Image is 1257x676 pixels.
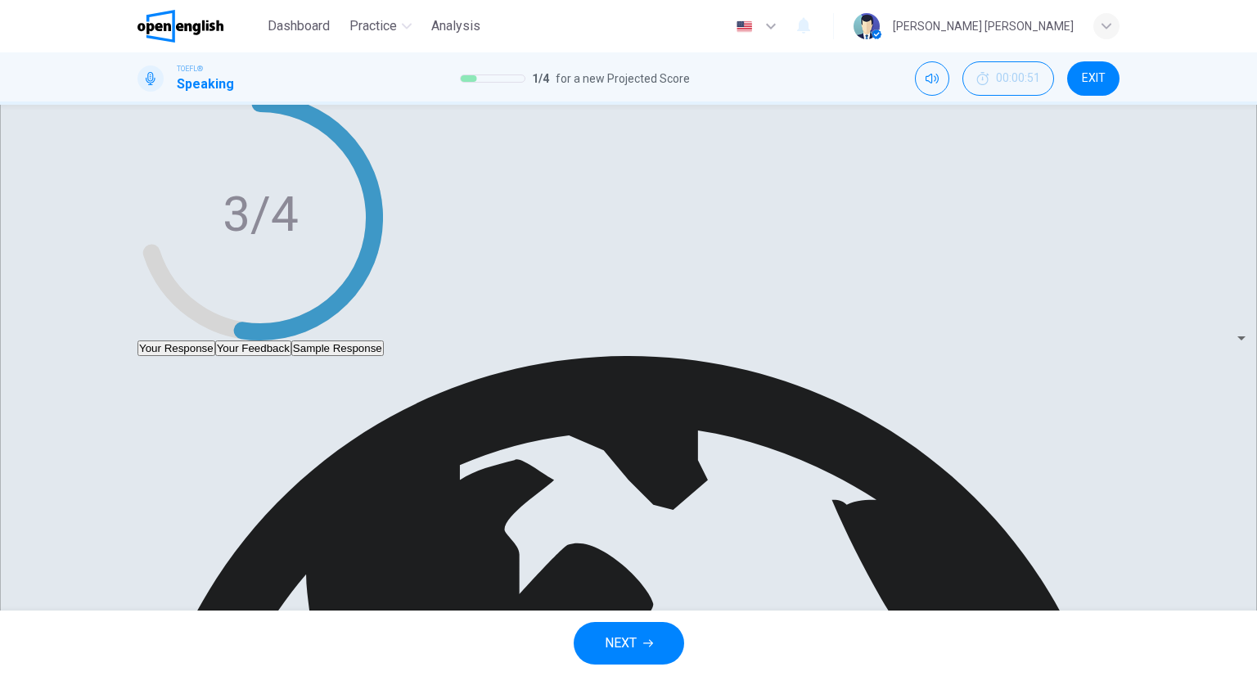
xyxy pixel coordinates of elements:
[137,10,223,43] img: OpenEnglish logo
[349,16,397,36] span: Practice
[532,69,549,88] span: 1 / 4
[893,16,1074,36] div: [PERSON_NAME] [PERSON_NAME]
[605,632,637,655] span: NEXT
[915,61,949,96] div: Mute
[996,72,1040,85] span: 00:00:51
[574,622,684,665] button: NEXT
[177,63,203,74] span: TOEFL®
[137,340,215,356] button: Your Response
[556,69,690,88] span: for a new Projected Score
[343,11,418,41] button: Practice
[177,74,234,94] h1: Speaking
[215,340,291,356] button: Your Feedback
[431,16,480,36] span: Analysis
[962,61,1054,96] button: 00:00:51
[261,11,336,41] button: Dashboard
[962,61,1054,96] div: Hide
[223,185,299,243] text: 3/4
[291,340,384,356] button: Sample Response
[854,13,880,39] img: Profile picture
[425,11,487,41] button: Analysis
[268,16,330,36] span: Dashboard
[137,10,261,43] a: OpenEnglish logo
[1067,61,1120,96] button: EXIT
[734,20,755,33] img: en
[1082,72,1106,85] span: EXIT
[137,340,1120,356] div: basic tabs example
